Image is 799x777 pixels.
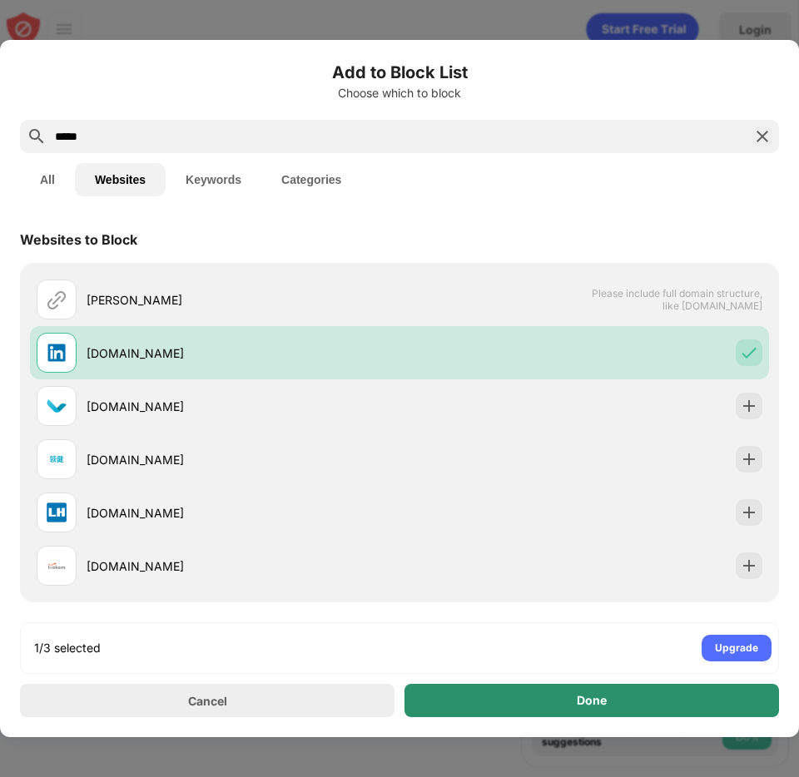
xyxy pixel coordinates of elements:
[188,694,227,708] div: Cancel
[577,694,607,707] div: Done
[34,640,101,656] div: 1/3 selected
[47,343,67,363] img: favicons
[47,396,67,416] img: favicons
[20,163,75,196] button: All
[87,291,399,309] div: [PERSON_NAME]
[591,287,762,312] span: Please include full domain structure, like [DOMAIN_NAME]
[87,451,399,468] div: [DOMAIN_NAME]
[47,556,67,576] img: favicons
[47,449,67,469] img: favicons
[87,504,399,522] div: [DOMAIN_NAME]
[47,290,67,309] img: url.svg
[715,640,758,656] div: Upgrade
[47,502,67,522] img: favicons
[87,557,399,575] div: [DOMAIN_NAME]
[87,344,399,362] div: [DOMAIN_NAME]
[752,126,772,146] img: search-close
[261,163,361,196] button: Categories
[20,60,779,85] h6: Add to Block List
[27,126,47,146] img: search.svg
[87,398,399,415] div: [DOMAIN_NAME]
[166,163,261,196] button: Keywords
[75,163,166,196] button: Websites
[20,231,137,248] div: Websites to Block
[20,87,779,100] div: Choose which to block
